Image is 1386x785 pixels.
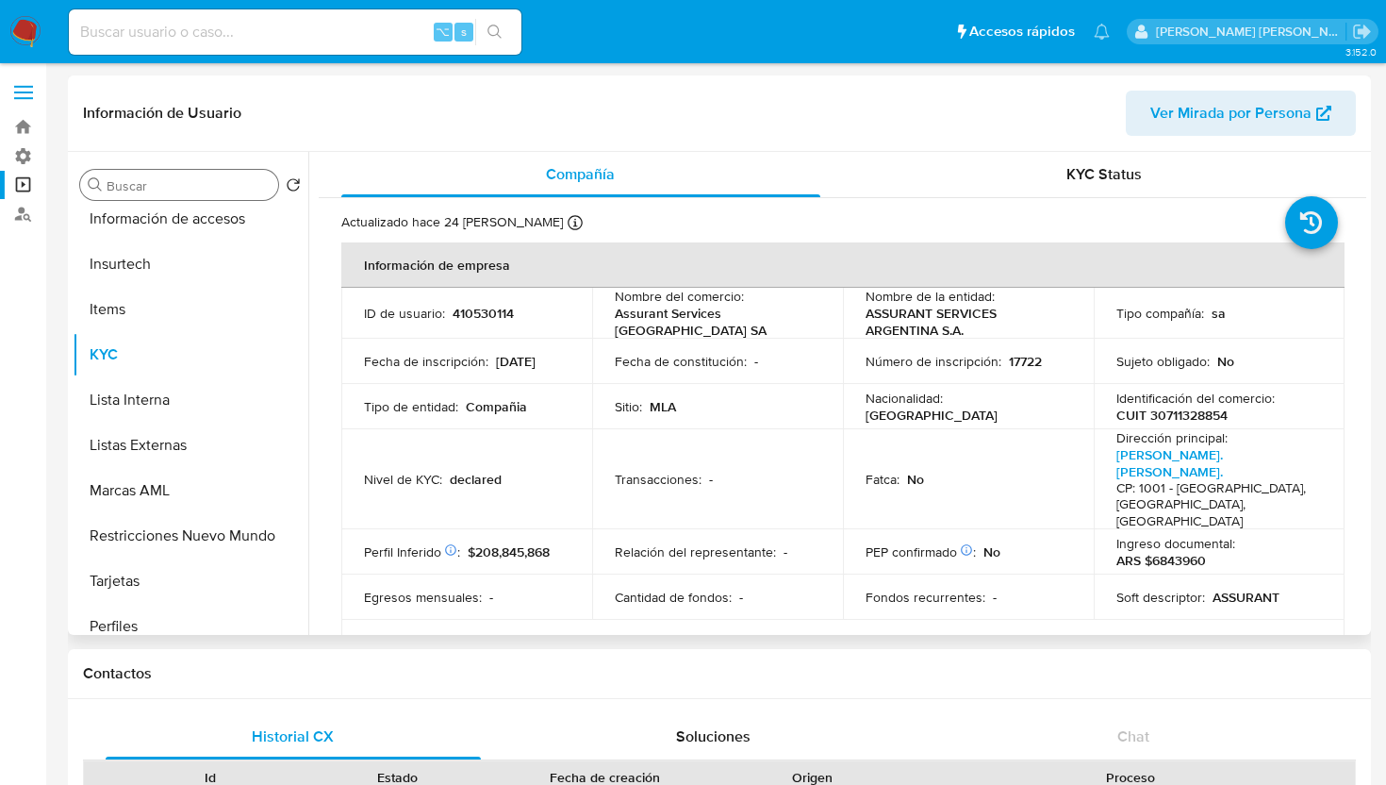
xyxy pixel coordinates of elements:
[496,353,536,370] p: [DATE]
[73,196,308,242] button: Información de accesos
[676,726,751,747] span: Soluciones
[1116,353,1210,370] p: Sujeto obligado :
[615,288,744,305] p: Nombre del comercio :
[73,468,308,513] button: Marcas AML
[1116,480,1314,530] h4: CP: 1001 - [GEOGRAPHIC_DATA], [GEOGRAPHIC_DATA], [GEOGRAPHIC_DATA]
[489,589,493,606] p: -
[615,353,747,370] p: Fecha de constitución :
[436,23,450,41] span: ⌥
[866,288,995,305] p: Nombre de la entidad :
[1116,445,1223,481] a: [PERSON_NAME]. [PERSON_NAME].
[73,513,308,559] button: Restricciones Nuevo Mundo
[475,19,514,45] button: search-icon
[993,589,997,606] p: -
[364,634,485,651] p: Ingresos mensuales :
[1116,552,1206,569] p: ARS $6843960
[866,407,998,424] p: [GEOGRAPHIC_DATA]
[1066,163,1142,185] span: KYC Status
[784,543,787,560] p: -
[364,543,460,560] p: Perfil Inferido :
[1150,91,1312,136] span: Ver Mirada por Persona
[866,353,1001,370] p: Número de inscripción :
[73,332,308,377] button: KYC
[286,177,301,198] button: Volver al orden por defecto
[468,543,550,561] span: $208,845,868
[1094,24,1110,40] a: Notificaciones
[650,398,676,415] p: MLA
[341,242,1345,288] th: Información de empresa
[73,604,308,649] button: Perfiles
[364,471,442,488] p: Nivel de KYC :
[1117,726,1149,747] span: Chat
[1116,429,1228,446] p: Dirección principal :
[1213,589,1279,606] p: ASSURANT
[615,589,732,606] p: Cantidad de fondos :
[1116,407,1228,424] p: CUIT 30711328854
[615,471,701,488] p: Transacciones :
[107,177,271,194] input: Buscar
[492,634,496,651] p: -
[615,398,642,415] p: Sitio :
[866,471,899,488] p: Fatca :
[1116,535,1235,552] p: Ingreso documental :
[73,559,308,604] button: Tarjetas
[615,543,776,560] p: Relación del representante :
[615,305,813,339] p: Assurant Services [GEOGRAPHIC_DATA] SA
[466,398,527,415] p: Compañia
[969,22,1075,42] span: Accesos rápidos
[341,213,563,231] p: Actualizado hace 24 [PERSON_NAME]
[709,471,713,488] p: -
[453,305,514,322] p: 410530114
[83,104,241,123] h1: Información de Usuario
[866,589,985,606] p: Fondos recurrentes :
[461,23,467,41] span: s
[364,353,488,370] p: Fecha de inscripción :
[1126,91,1356,136] button: Ver Mirada por Persona
[866,543,976,560] p: PEP confirmado :
[907,471,924,488] p: No
[1352,22,1372,42] a: Salir
[1116,589,1205,606] p: Soft descriptor :
[754,353,758,370] p: -
[866,305,1064,339] p: ASSURANT SERVICES ARGENTINA S.A.
[364,589,482,606] p: Egresos mensuales :
[73,377,308,423] button: Lista Interna
[983,543,1000,560] p: No
[1156,23,1346,41] p: ariel.cabral@mercadolibre.com
[1212,305,1226,322] p: sa
[73,423,308,468] button: Listas Externas
[364,305,445,322] p: ID de usuario :
[83,664,1356,683] h1: Contactos
[450,471,502,488] p: declared
[1116,305,1204,322] p: Tipo compañía :
[88,177,103,192] button: Buscar
[866,390,943,407] p: Nacionalidad :
[1217,353,1234,370] p: No
[73,242,308,287] button: Insurtech
[73,287,308,332] button: Items
[252,726,334,747] span: Historial CX
[546,163,615,185] span: Compañía
[364,398,458,415] p: Tipo de entidad :
[1116,390,1275,407] p: Identificación del comercio :
[1009,353,1042,370] p: 17722
[739,589,743,606] p: -
[69,20,521,44] input: Buscar usuario o caso...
